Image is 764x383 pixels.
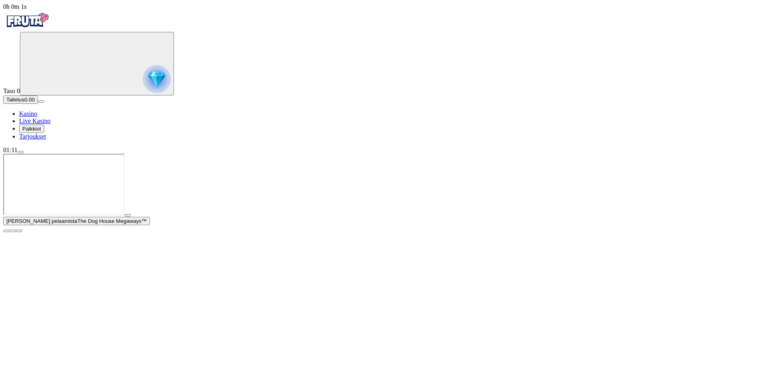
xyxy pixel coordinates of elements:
span: [PERSON_NAME] pelaamista [6,218,77,224]
iframe: The Dog House Megaways™ [3,154,124,215]
a: diamond iconKasino [19,110,37,117]
span: Tarjoukset [19,133,46,140]
nav: Primary [3,10,761,140]
span: Kasino [19,110,37,117]
img: reward progress [143,65,171,93]
button: play icon [124,214,131,216]
button: menu [38,100,44,103]
button: menu [18,151,24,153]
img: Fruta [3,10,51,30]
span: Taso 0 [3,87,20,94]
span: 01:11 [3,147,18,153]
button: chevron-down icon [10,230,16,232]
button: Talletusplus icon0.00 [3,95,38,104]
span: The Dog House Megaways™ [77,218,147,224]
button: close icon [3,230,10,232]
span: 0.00 [24,97,35,103]
a: Fruta [3,25,51,32]
span: Palkkiot [22,126,41,132]
span: user session time [3,3,27,10]
button: reward progress [20,32,174,95]
span: Talletus [6,97,24,103]
span: Live Kasino [19,117,51,124]
div: 200 [367,367,396,377]
a: gift-inverted iconTarjoukset [19,133,46,140]
button: reward iconPalkkiot [19,125,44,133]
a: poker-chip iconLive Kasino [19,117,51,124]
button: fullscreen icon [16,230,22,232]
button: [PERSON_NAME] pelaamistaThe Dog House Megaways™ [3,217,150,225]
